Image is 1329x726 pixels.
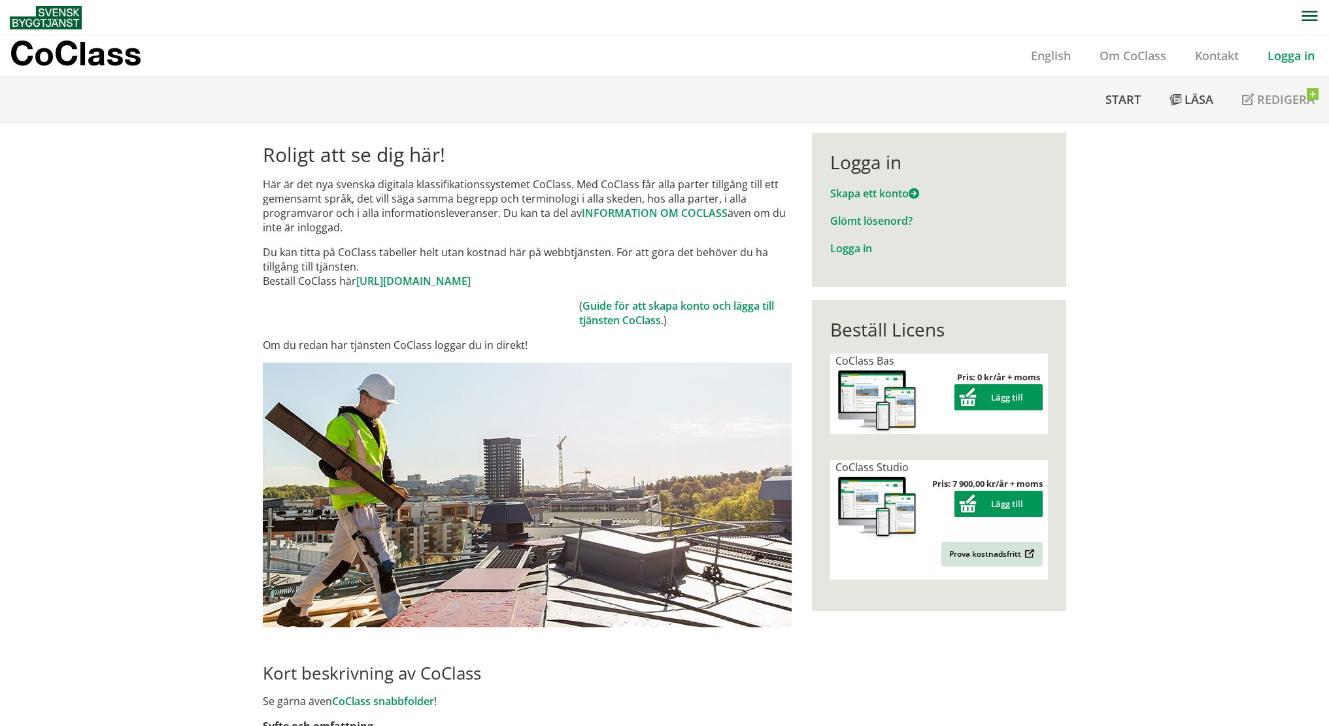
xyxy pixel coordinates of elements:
[954,391,1043,403] a: Lägg till
[10,35,169,76] a: CoClass
[1085,48,1181,63] a: Om CoClass
[830,318,1048,340] div: Beställ Licens
[954,498,1043,510] a: Lägg till
[579,299,792,327] td: ( .)
[263,694,792,708] p: Se gärna även !
[1105,91,1141,107] span: Start
[582,206,728,220] a: INFORMATION OM COCLASS
[830,214,913,228] a: Glömt lösenord?
[830,186,919,201] a: Skapa ett konto
[1091,76,1155,122] a: Start
[1181,48,1253,63] a: Kontakt
[10,46,141,61] p: CoClass
[932,478,1043,489] strong: Pris: 7 900,00 kr/år + moms
[1017,48,1085,63] a: English
[1022,549,1035,559] img: Outbound.png
[830,241,872,256] a: Logga in
[835,460,909,474] span: CoClass Studio
[954,384,1043,410] button: Lägg till
[835,354,894,368] span: CoClass Bas
[332,694,434,708] a: CoClass snabbfolder
[1185,91,1213,107] span: Läsa
[579,299,774,327] a: Guide för att skapa konto och lägga till tjänsten CoClass
[263,177,792,235] p: Här är det nya svenska digitala klassifikationssystemet CoClass. Med CoClass får alla parter till...
[1155,76,1228,122] a: Läsa
[835,474,919,540] img: coclass-license.jpg
[954,491,1043,517] button: Lägg till
[263,363,792,627] img: login.jpg
[263,143,792,167] h1: Roligt att se dig här!
[263,245,792,288] p: Du kan titta på CoClass tabeller helt utan kostnad här på webbtjänsten. För att göra det behöver ...
[263,663,792,684] h2: Kort beskrivning av CoClass
[941,542,1043,567] a: Prova kostnadsfritt
[957,371,1040,383] strong: Pris: 0 kr/år + moms
[356,274,471,288] a: [URL][DOMAIN_NAME]
[835,368,919,434] img: coclass-license.jpg
[830,151,1048,173] div: Logga in
[263,338,792,352] p: Om du redan har tjänsten CoClass loggar du in direkt!
[10,6,82,29] img: Svensk Byggtjänst
[1253,48,1329,63] a: Logga in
